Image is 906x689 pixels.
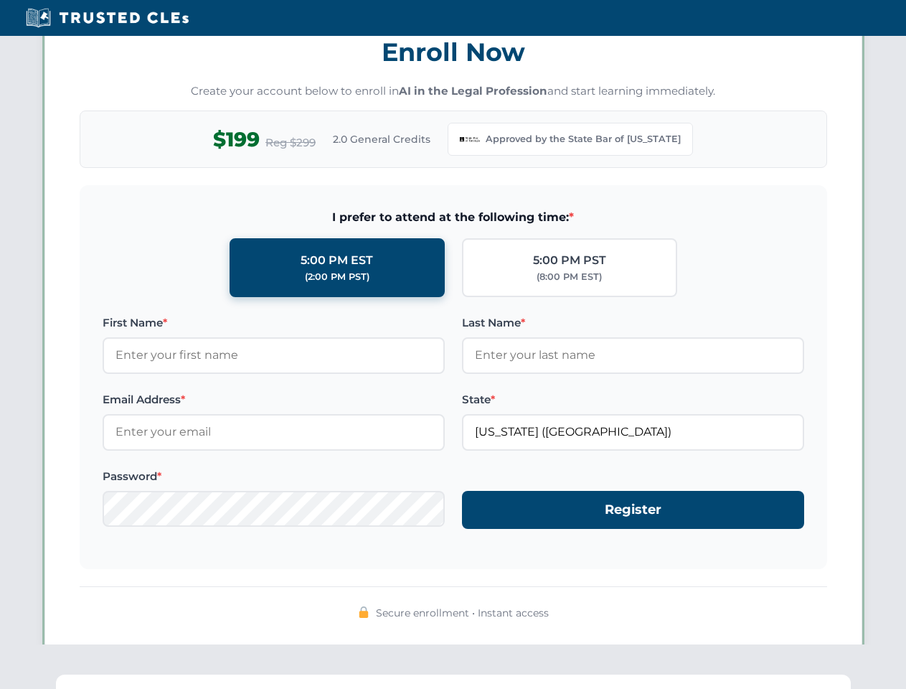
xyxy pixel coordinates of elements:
label: Email Address [103,391,445,408]
span: Approved by the State Bar of [US_STATE] [486,132,681,146]
div: (8:00 PM EST) [537,270,602,284]
span: 2.0 General Credits [333,131,430,147]
input: Enter your last name [462,337,804,373]
div: 5:00 PM EST [301,251,373,270]
span: $199 [213,123,260,156]
img: Georgia Bar [460,129,480,149]
span: Secure enrollment • Instant access [376,605,549,621]
h3: Enroll Now [80,29,827,75]
input: Georgia (GA) [462,414,804,450]
input: Enter your email [103,414,445,450]
label: First Name [103,314,445,332]
label: State [462,391,804,408]
span: I prefer to attend at the following time: [103,208,804,227]
span: Reg $299 [265,134,316,151]
label: Password [103,468,445,485]
div: 5:00 PM PST [533,251,606,270]
div: (2:00 PM PST) [305,270,369,284]
p: Create your account below to enroll in and start learning immediately. [80,83,827,100]
button: Register [462,491,804,529]
label: Last Name [462,314,804,332]
input: Enter your first name [103,337,445,373]
img: 🔒 [358,606,369,618]
strong: AI in the Legal Profession [399,84,547,98]
img: Trusted CLEs [22,7,193,29]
